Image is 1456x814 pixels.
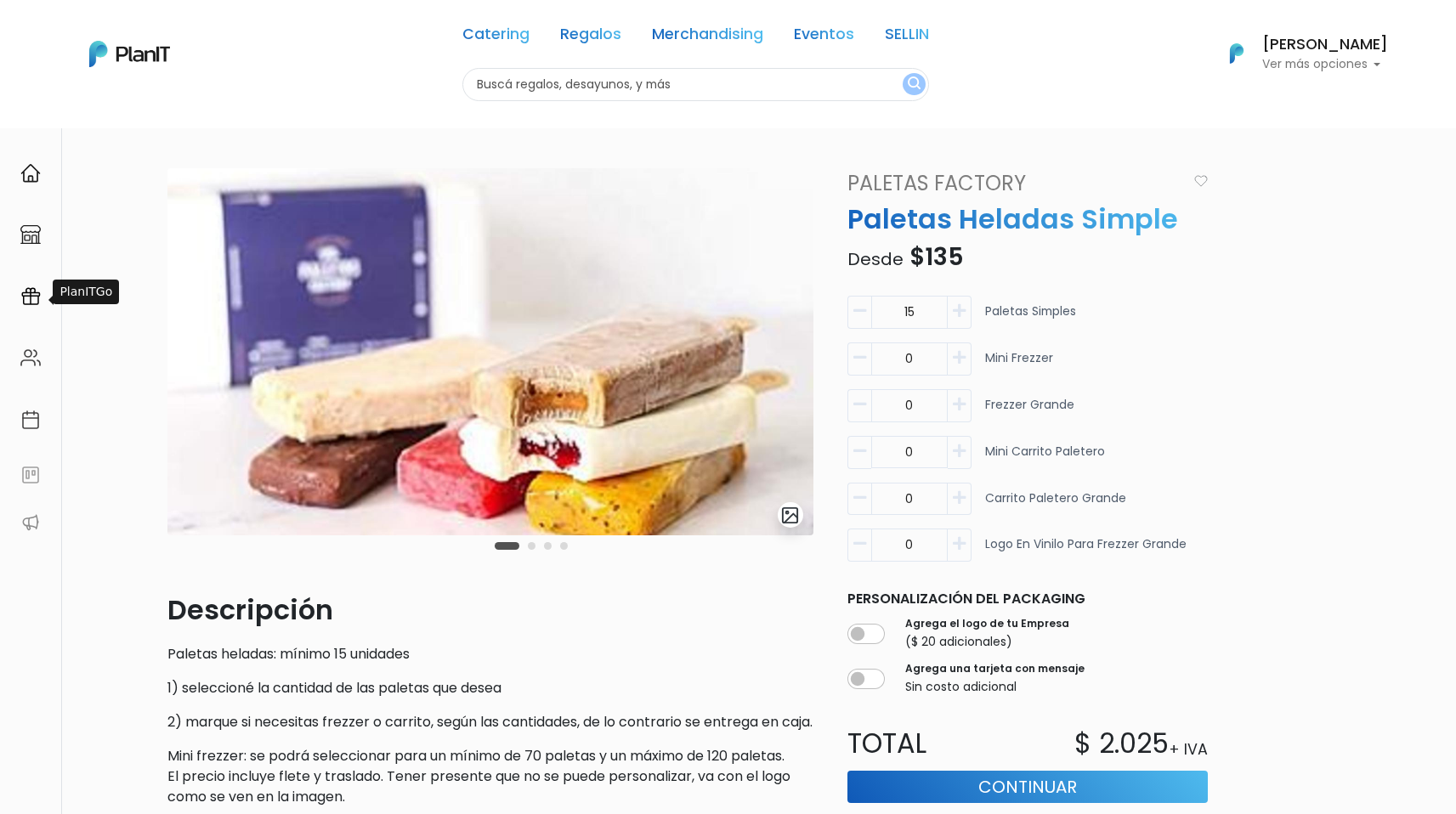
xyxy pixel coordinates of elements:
[780,506,800,525] img: gallery-light
[1074,723,1169,764] p: $ 2.025
[908,76,921,93] img: search_button-432b6d5273f82d61273b3651a40e1bd1b912527efae98b1b7a1b2c0702e16a8d.svg
[167,590,813,630] p: Descripción
[985,535,1187,568] p: Logo en vinilo para frezzer grande
[20,410,41,430] img: calendar-87d922413cdce8b2cf7b7f5f62616a5cf9e4887200fb71536465627b3292af00.svg
[167,644,813,664] p: Paletas heladas: mínimo 15 unidades
[905,616,1069,631] label: Agrega el logo de tu Empresa
[847,247,904,271] span: Desde
[905,661,1085,676] label: Agrega una tarjeta con mensaje
[837,168,1187,199] a: Paletas Factory
[53,280,119,304] div: PlanITGo
[167,746,813,807] p: Mini frezzer: se podrá seleccionar para un mínimo de 70 paletas y un máximo de 120 paletas. El pr...
[490,535,572,556] div: Carousel Pagination
[167,712,813,732] p: 2) marque si necesitas frezzer o carrito, según las cantidades, de lo contrario se entrega en caja.
[495,542,519,550] button: Carousel Page 1 (Current Slide)
[985,349,1053,382] p: Mini frezzer
[837,199,1218,240] p: Paletas Heladas Simple
[905,678,1085,696] p: Sin costo adicional
[462,68,929,101] input: Buscá regalos, desayunos, y más
[1208,31,1388,76] button: PlanIt Logo [PERSON_NAME] Ver más opciones
[1218,35,1255,72] img: PlanIt Logo
[885,27,929,48] a: SELLIN
[89,41,170,67] img: PlanIt Logo
[20,163,41,184] img: home-e721727adea9d79c4d83392d1f703f7f8bce08238fde08b1acbfd93340b81755.svg
[847,771,1208,803] button: Continuar
[847,589,1208,609] p: Personalización del packaging
[20,512,41,533] img: partners-52edf745621dab592f3b2c58e3bca9d71375a7ef29c3b500c9f145b62cc070d4.svg
[462,27,530,48] a: Catering
[909,240,964,274] span: $135
[560,27,621,48] a: Regalos
[985,396,1074,429] p: Frezzer grande
[528,542,535,550] button: Carousel Page 2
[905,633,1069,651] p: ($ 20 adicionales)
[1194,175,1208,187] img: heart_icon
[985,489,1126,523] p: Carrito paletero grande
[20,224,41,245] img: marketplace-4ceaa7011d94191e9ded77b95e3339b90024bf715f7c57f8cf31f2d8c509eaba.svg
[167,678,813,698] p: 1) seleccioné la cantidad de las paletas que desea
[20,465,41,485] img: feedback-78b5a0c8f98aac82b08bfc38622c3050aee476f2c9584af64705fc4e61158814.svg
[1262,59,1388,71] p: Ver más opciones
[1262,37,1388,53] h6: [PERSON_NAME]
[20,286,41,307] img: campaigns-02234683943229c281be62815700db0a1741e53638e28bf9629b52c665b00959.svg
[652,27,763,48] a: Merchandising
[560,542,568,550] button: Carousel Page 4
[985,443,1105,476] p: Mini carrito paletero
[20,348,41,368] img: people-662611757002400ad9ed0e3c099ab2801c6687ba6c219adb57efc949bc21e19d.svg
[1169,738,1208,760] p: + IVA
[794,27,854,48] a: Eventos
[985,302,1076,336] p: Paletas simples
[544,542,552,550] button: Carousel Page 3
[837,723,1028,764] p: Total
[167,168,813,535] img: thumb_WhatsApp_Image_2021-10-12_at_12.53.59_PM.jpeg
